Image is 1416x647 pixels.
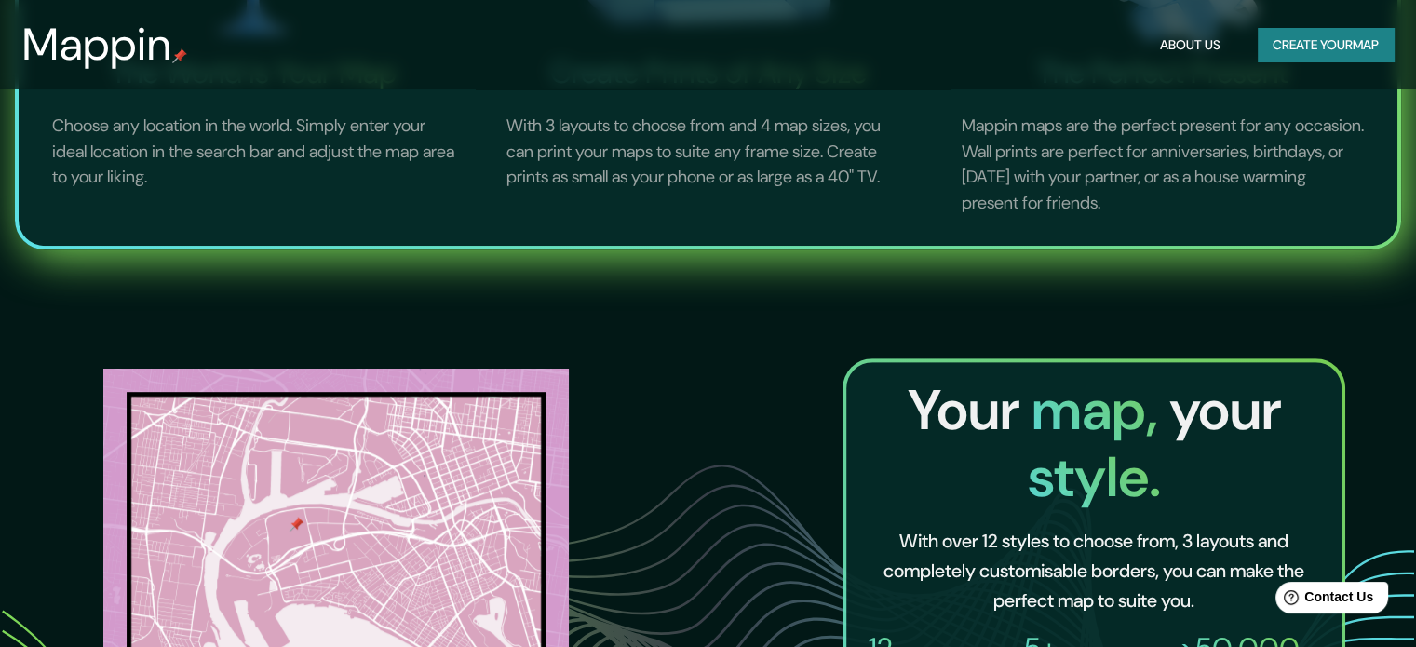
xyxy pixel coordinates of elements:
p: With 3 layouts to choose from and 4 map sizes, you can print your maps to suite any frame size. C... [484,91,931,213]
p: Mappin maps are the perfect present for any occasion. Wall prints are perfect for anniversaries, ... [939,91,1386,238]
p: Choose any location in the world. Simply enter your ideal location in the search bar and adjust t... [30,91,477,213]
h3: Mappin [22,19,172,71]
iframe: Help widget launcher [1250,574,1396,627]
h6: With over 12 styles to choose from, 3 layouts and completely customisable borders, you can make t... [876,526,1312,615]
button: Create yourmap [1258,28,1394,62]
button: About Us [1153,28,1228,62]
span: style. [1027,440,1160,514]
img: mappin-pin [172,48,187,63]
span: map, [1031,373,1168,447]
h2: Your your [861,377,1327,511]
